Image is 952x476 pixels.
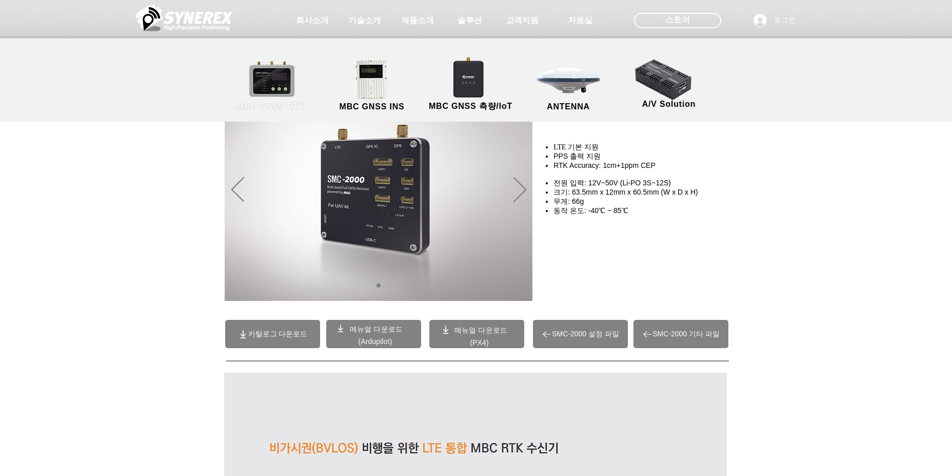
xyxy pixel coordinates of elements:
[506,15,539,26] span: 고객지원
[552,330,619,339] span: SMC-2000 설정 파일
[634,13,721,28] div: 스토어
[770,15,799,26] span: 로그인
[834,432,952,476] iframe: Wix Chat
[429,101,512,112] span: MBC GNSS 측량/IoT
[553,188,698,196] span: 크기: 63.5mm x 12mm x 60.5mm (W x D x H)
[236,102,305,111] span: MBC GNSS RTK
[533,320,628,348] a: SMC-2000 설정 파일
[497,10,548,31] a: 고객지원
[225,59,317,113] a: MBC GNSS RTK
[296,15,329,26] span: 회사소개
[470,338,489,347] a: (PX4)
[340,102,405,111] span: MBC GNSS INS
[554,10,606,31] a: 자료실
[392,10,443,31] a: 제품소개
[225,80,532,301] div: 슬라이드쇼
[342,57,405,102] img: MGI2000_front-removebg-preview (1).png
[248,330,308,339] span: 카탈로그 다운로드
[553,161,656,169] span: RTK Accuracy: 1cm+1ppm CEP
[376,283,381,288] a: 01
[458,15,482,26] span: 솔루션
[553,206,628,215] span: 동작 온도: -40℃ ~ 85℃
[231,177,244,204] button: 이전
[358,337,392,346] a: (Ardupilot)
[522,59,614,113] a: ANTENNA
[135,3,233,33] img: 씨너렉스_White_simbol_대지 1.png
[443,51,495,103] img: SynRTK__.png
[348,15,381,26] span: 기술소개
[287,10,338,31] a: 회사소개
[553,179,671,187] span: 전원 입력: 12V~50V (Li-PO 3S~12S)
[547,102,590,111] span: ANTENNA
[513,177,526,204] button: 다음
[642,100,696,109] span: A/V Solution
[339,10,390,31] a: 기술소개
[665,14,690,26] span: 스토어
[553,197,584,205] span: 무게: 66g
[444,10,495,31] a: 솔루션
[401,15,434,26] span: 제품소개
[633,320,728,348] a: SMC-2000 기타 파일
[421,59,521,113] a: MBC GNSS 측량/IoT
[350,325,403,333] a: 메뉴얼 다운로드
[225,320,320,348] a: 카탈로그 다운로드
[746,11,803,30] button: 로그인
[568,15,592,26] span: 자료실
[373,283,385,288] nav: 슬라이드
[225,80,532,301] img: SMC2000.jpg
[623,56,715,110] a: A/V Solution
[454,326,507,334] a: 메뉴얼 다운로드
[326,59,418,113] a: MBC GNSS INS
[652,330,720,339] span: SMC-2000 기타 파일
